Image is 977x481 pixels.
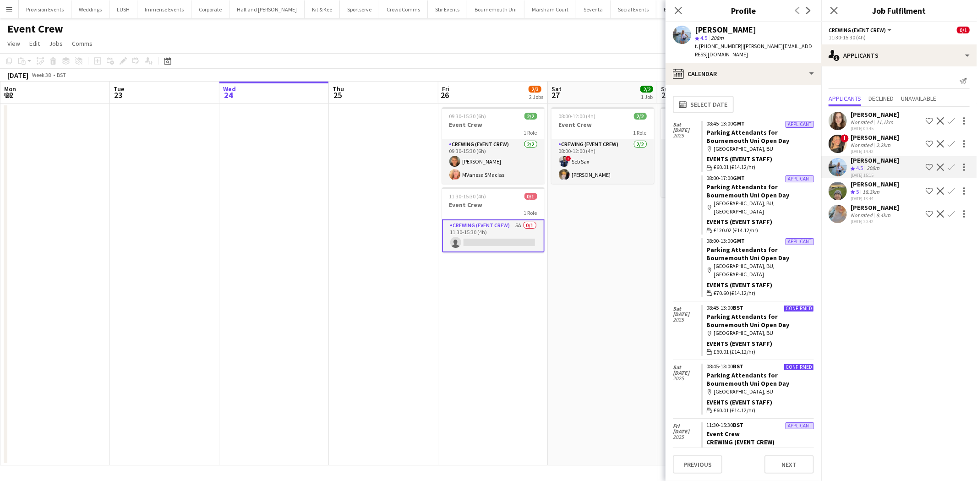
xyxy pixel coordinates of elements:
[851,172,899,178] div: [DATE] 15:15
[340,0,379,18] button: Sportserve
[673,455,722,474] button: Previous
[7,71,28,80] div: [DATE]
[551,107,654,184] app-job-card: 08:00-12:00 (4h)2/2Event Crew1 RoleCrewing (Event Crew)2/208:00-12:00 (4h)!Seb Sax[PERSON_NAME]
[714,163,756,171] span: £60.01 (£14.12/hr)
[707,371,790,388] a: Parking Attendants for Bournemouth Uni Open Day
[821,5,977,16] h3: Job Fulfilment
[576,0,611,18] button: Seventa
[733,237,745,244] span: GMT
[666,5,821,16] h3: Profile
[30,71,53,78] span: Week 38
[673,317,701,322] span: 2025
[673,122,701,127] span: Sat
[305,0,340,18] button: Kit & Kee
[786,121,814,128] div: Applicant
[707,183,790,199] a: Parking Attendants for Bournemouth Uni Open Day
[851,156,899,164] div: [PERSON_NAME]
[851,148,899,154] div: [DATE] 14:42
[851,142,874,148] div: Not rated
[707,121,814,126] div: 08:45-13:00
[714,289,756,297] span: £70.60 (£14.12/hr)
[4,85,16,93] span: Mon
[901,95,936,102] span: Unavailable
[673,96,734,113] button: Select date
[695,43,742,49] span: t. [PHONE_NUMBER]
[449,193,486,200] span: 11:30-15:30 (4h)
[786,175,814,182] div: Applicant
[673,434,701,440] span: 2025
[7,39,20,48] span: View
[851,180,899,188] div: [PERSON_NAME]
[707,339,814,348] div: Events (Event Staff)
[49,39,63,48] span: Jobs
[442,85,449,93] span: Fri
[874,212,892,219] div: 8.4km
[71,0,109,18] button: Weddings
[707,438,814,446] div: Crewing (Event Crew)
[673,365,701,370] span: Sat
[673,306,701,312] span: Sat
[428,0,467,18] button: Stir Events
[851,196,899,202] div: [DATE] 18:44
[707,312,790,329] a: Parking Attendants for Bournemouth Uni Open Day
[786,238,814,245] div: Applicant
[707,305,814,311] div: 08:45-13:00
[666,63,821,85] div: Calendar
[550,90,562,100] span: 27
[634,113,647,120] span: 2/2
[333,85,344,93] span: Thu
[707,238,814,244] div: 08:00-13:00
[112,90,124,100] span: 23
[821,44,977,66] div: Applicants
[707,398,814,406] div: Events (Event Staff)
[851,212,874,219] div: Not rated
[529,86,541,93] span: 2/3
[707,155,814,163] div: Events (Event Staff)
[442,219,545,252] app-card-role: Crewing (Event Crew)5A0/111:30-15:30 (4h)
[733,421,744,428] span: BST
[714,406,756,415] span: £60.01 (£14.12/hr)
[764,455,814,474] button: Next
[223,85,236,93] span: Wed
[707,364,814,369] div: 08:45-13:00
[222,90,236,100] span: 24
[957,27,970,33] span: 0/1
[559,113,596,120] span: 08:00-12:00 (4h)
[851,219,899,224] div: [DATE] 20:42
[707,128,790,145] a: Parking Attendants for Bournemouth Uni Open Day
[566,156,571,161] span: !
[707,218,814,226] div: Events (Event Staff)
[524,209,537,216] span: 1 Role
[660,90,672,100] span: 28
[700,34,707,41] span: 4.5
[3,90,16,100] span: 22
[45,38,66,49] a: Jobs
[707,388,814,396] div: [GEOGRAPHIC_DATA], BU
[442,107,545,184] app-job-card: 09:30-15:30 (6h)2/2Event Crew1 RoleCrewing (Event Crew)2/209:30-15:30 (6h)[PERSON_NAME]MVanesa SM...
[661,107,764,197] app-job-card: 17:00-21:00 (4h)3/3Event Crew1 RoleCrewing (Event Crew)3/317:00-21:00 (4h)!Seb Sax[PERSON_NAME][P...
[633,129,647,136] span: 1 Role
[714,447,756,455] span: £64.12 (£16.03/hr)
[851,126,899,131] div: [DATE] 09:45
[856,164,863,171] span: 4.5
[449,113,486,120] span: 09:30-15:30 (6h)
[841,134,849,142] span: !
[829,34,970,41] div: 11:30-15:30 (4h)
[829,27,893,33] button: Crewing (Event Crew)
[733,120,745,127] span: GMT
[874,142,892,148] div: 2.2km
[529,93,543,100] div: 2 Jobs
[57,71,66,78] div: BST
[137,0,191,18] button: Immense Events
[29,39,40,48] span: Edit
[26,38,44,49] a: Edit
[707,422,814,428] div: 11:30-15:30
[786,422,814,429] div: Applicant
[673,429,701,434] span: [DATE]
[331,90,344,100] span: 25
[861,188,881,196] div: 18.3km
[851,110,899,119] div: [PERSON_NAME]
[707,145,814,153] div: [GEOGRAPHIC_DATA], BU
[784,364,814,371] div: Confirmed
